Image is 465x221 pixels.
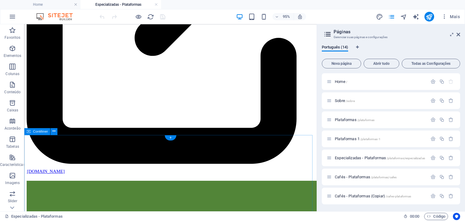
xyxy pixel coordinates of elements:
[441,14,460,20] span: Mais
[333,99,427,103] div: Sobre/sobre
[400,13,407,20] i: Navegador
[430,117,436,122] div: Configurações
[376,13,383,20] button: design
[325,62,358,65] span: Nova página
[388,13,395,20] i: Páginas (Ctrl+Alt+S)
[35,13,80,20] img: Editor Logo
[297,14,303,19] i: Ao redimensionar, ajusta automaticamente o nível de zoom para caber no dispositivo escolhido.
[439,12,462,21] button: Mais
[7,108,18,113] p: Caixas
[346,80,347,84] span: /
[448,155,453,160] div: Remover
[400,13,407,20] button: navigator
[333,175,427,179] div: Cafés - Plataformas/plataformas/cafes
[387,157,425,160] span: /plataformas/especializadas
[335,137,381,141] span: Clique para abrir a página
[335,98,355,103] span: Clique para abrir a página
[333,194,427,198] div: Cafés - Plataformas (Copiar)/cafes-plataformas
[33,130,48,133] span: Contêiner
[333,80,427,84] div: Home/
[5,213,63,220] a: Clique para cancelar a seleção. Clique duas vezes para abrir as Páginas
[135,13,142,20] button: Clique aqui para sair do modo de visualização e continuar editando
[430,98,436,103] div: Configurações
[427,213,445,220] span: Código
[322,59,361,68] button: Nova página
[165,135,176,140] div: +
[404,213,420,220] h6: Tempo de sessão
[430,174,436,180] div: Configurações
[333,137,427,141] div: Plataformas 1/plataformas-1
[414,214,415,219] span: :
[335,117,374,122] span: Clique para abrir a página
[8,199,17,203] p: Slider
[448,98,453,103] div: Remover
[5,71,19,76] p: Colunas
[430,136,436,141] div: Configurações
[430,193,436,199] div: Configurações
[335,156,425,160] span: Especializadas - Plataformas
[430,79,436,84] div: Configurações
[424,213,448,220] button: Código
[357,118,375,122] span: /plataformas
[448,79,453,84] div: A página inicial não pode ser excluída
[426,13,433,20] i: Publicar
[371,176,397,179] span: /plataformas/cafes
[5,180,20,185] p: Imagens
[439,174,444,180] div: Duplicar
[448,117,453,122] div: Remover
[333,118,427,122] div: Plataformas/plataformas
[335,194,411,198] span: Clique para abrir a página
[448,174,453,180] div: Remover
[4,53,21,58] p: Elementos
[439,117,444,122] div: Duplicar
[360,137,381,141] span: /plataformas-1
[404,62,457,65] span: Todas as Configurações
[412,13,419,20] i: AI Writer
[335,79,347,84] span: Clique para abrir a página
[322,44,348,52] span: Português (14)
[439,136,444,141] div: Duplicar
[439,79,444,84] div: Duplicar
[439,155,444,160] div: Duplicar
[334,35,448,40] h3: Gerenciar suas páginas e configurações
[410,213,419,220] span: 00 00
[81,1,161,8] h4: Especializadas - Plataformas
[364,59,399,68] button: Abrir tudo
[412,13,420,20] button: text_generator
[322,45,460,56] div: Guia de Idiomas
[346,99,355,103] span: /sobre
[282,13,291,20] h6: 95%
[439,98,444,103] div: Duplicar
[334,29,460,35] h2: Páginas
[6,144,19,149] p: Tabelas
[386,195,411,198] span: /cafes-plataformas
[5,35,20,40] p: Favoritos
[272,13,294,20] button: 95%
[388,13,395,20] button: pages
[376,13,383,20] i: Design (Ctrl+Alt+Y)
[147,13,154,20] i: Recarregar página
[424,12,434,21] button: publish
[439,193,444,199] div: Duplicar
[5,126,21,131] p: Acordeão
[402,59,460,68] button: Todas as Configurações
[448,136,453,141] div: Remover
[453,213,460,220] button: Usercentrics
[448,193,453,199] div: Remover
[333,156,427,160] div: Especializadas - Plataformas/plataformas/especializadas
[147,13,154,20] button: reload
[335,175,397,179] span: Clique para abrir a página
[4,90,21,94] p: Conteúdo
[366,62,397,65] span: Abrir tudo
[430,155,436,160] div: Configurações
